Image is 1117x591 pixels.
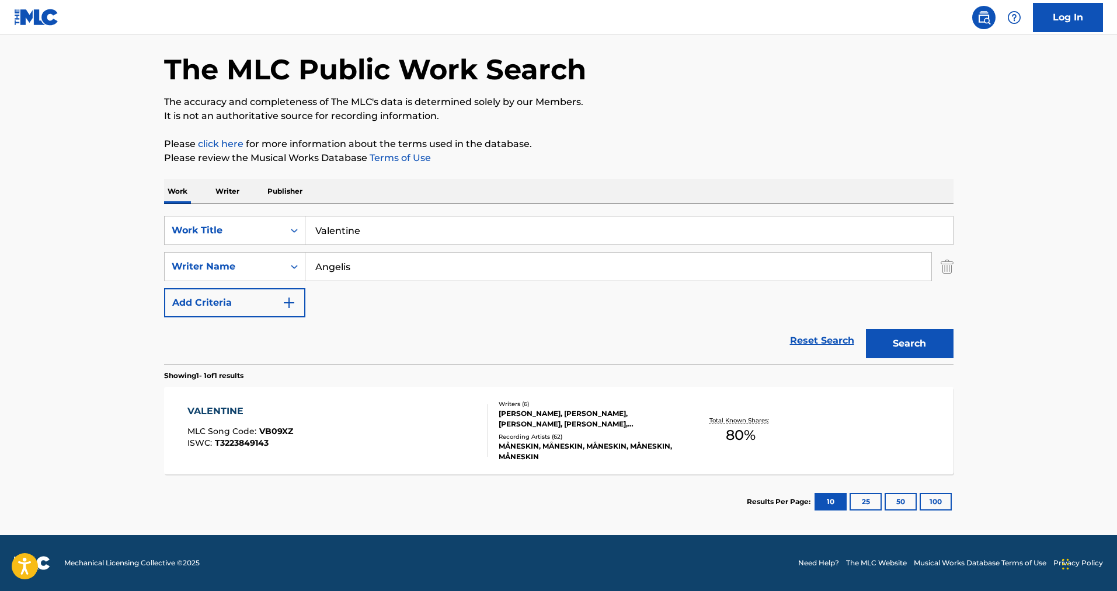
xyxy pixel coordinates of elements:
span: Mechanical Licensing Collective © 2025 [64,558,200,568]
button: 100 [920,493,952,510]
a: click here [198,138,243,149]
span: ISWC : [187,438,215,448]
p: Please review the Musical Works Database [164,151,954,165]
p: Please for more information about the terms used in the database. [164,137,954,151]
a: The MLC Website [846,558,907,568]
div: Work Title [172,223,277,237]
p: Results Per Page: [747,496,813,507]
span: 80 % [726,425,756,446]
div: Writer Name [172,260,277,274]
div: Writers ( 6 ) [499,400,675,408]
img: logo [14,556,50,570]
span: VB09XZ [259,426,293,436]
p: Showing 1 - 1 of 1 results [164,370,243,381]
span: T3223849143 [215,438,269,448]
a: Reset Search [784,328,860,354]
button: 10 [815,493,847,510]
button: Search [866,329,954,358]
p: Writer [212,179,243,204]
p: It is not an authoritative source for recording information. [164,109,954,123]
a: Log In [1033,3,1103,32]
div: Help [1003,6,1026,29]
a: VALENTINEMLC Song Code:VB09XZISWC:T3223849143Writers (6)[PERSON_NAME], [PERSON_NAME], [PERSON_NAM... [164,387,954,474]
div: Widget de chat [1059,535,1117,591]
a: Terms of Use [367,152,431,163]
img: MLC Logo [14,9,59,26]
span: MLC Song Code : [187,426,259,436]
div: VALENTINE [187,404,293,418]
button: 25 [850,493,882,510]
p: The accuracy and completeness of The MLC's data is determined solely by our Members. [164,95,954,109]
form: Search Form [164,216,954,364]
img: 9d2ae6d4665cec9f34b9.svg [282,296,296,310]
div: MÅNESKIN, MÅNESKIN, MÅNESKIN, MÅNESKIN, MÅNESKIN [499,441,675,462]
img: Delete Criterion [941,252,954,281]
a: Privacy Policy [1053,558,1103,568]
a: Musical Works Database Terms of Use [914,558,1046,568]
p: Work [164,179,191,204]
p: Total Known Shares: [709,416,772,425]
img: search [977,11,991,25]
p: Publisher [264,179,306,204]
div: Glisser [1062,547,1069,582]
button: Add Criteria [164,288,305,317]
div: [PERSON_NAME], [PERSON_NAME], [PERSON_NAME], [PERSON_NAME], [PERSON_NAME], [PERSON_NAME] [499,408,675,429]
div: Recording Artists ( 62 ) [499,432,675,441]
a: Public Search [972,6,996,29]
a: Need Help? [798,558,839,568]
h1: The MLC Public Work Search [164,52,586,87]
button: 50 [885,493,917,510]
iframe: Chat Widget [1059,535,1117,591]
img: help [1007,11,1021,25]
